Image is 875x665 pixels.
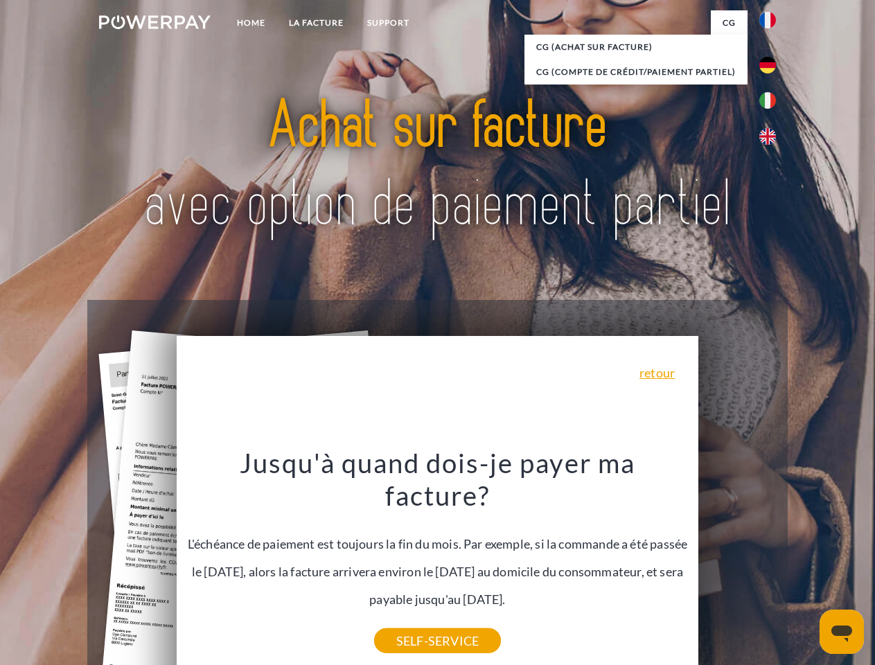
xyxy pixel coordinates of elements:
[759,12,776,28] img: fr
[759,128,776,145] img: en
[374,628,501,653] a: SELF-SERVICE
[711,10,748,35] a: CG
[99,15,211,29] img: logo-powerpay-white.svg
[639,366,675,379] a: retour
[524,60,748,85] a: CG (Compte de crédit/paiement partiel)
[759,57,776,73] img: de
[132,66,743,265] img: title-powerpay_fr.svg
[225,10,277,35] a: Home
[355,10,421,35] a: Support
[820,610,864,654] iframe: Bouton de lancement de la fenêtre de messagerie
[277,10,355,35] a: LA FACTURE
[185,446,691,641] div: L'échéance de paiement est toujours la fin du mois. Par exemple, si la commande a été passée le [...
[185,446,691,513] h3: Jusqu'à quand dois-je payer ma facture?
[759,92,776,109] img: it
[524,35,748,60] a: CG (achat sur facture)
